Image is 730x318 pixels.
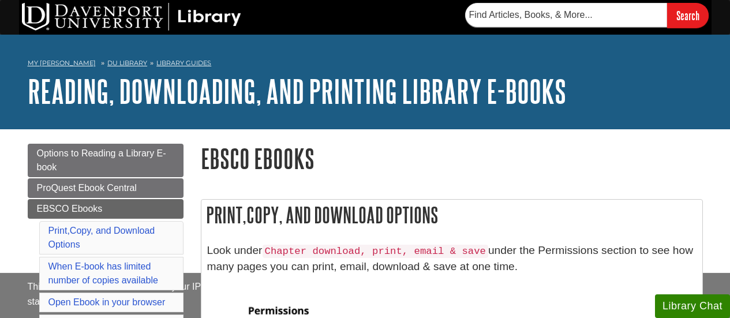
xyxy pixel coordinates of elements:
[48,226,155,249] a: Print,Copy, and Download Options
[28,58,96,68] a: My [PERSON_NAME]
[28,73,566,109] a: Reading, Downloading, and Printing Library E-books
[37,183,137,193] span: ProQuest Ebook Central
[28,199,184,219] a: EBSCO Ebooks
[107,59,147,67] a: DU Library
[201,144,703,173] h1: EBSCO Ebooks
[201,200,702,230] h2: Print,Copy, and Download Options
[48,261,158,285] a: When E-book has limited number of copies available
[37,204,103,214] span: EBSCO Ebooks
[48,297,166,307] a: Open Ebook in your browser
[37,148,166,172] span: Options to Reading a Library E-book
[28,144,184,177] a: Options to Reading a Library E-book
[22,3,241,31] img: DU Library
[28,178,184,198] a: ProQuest Ebook Central
[655,294,730,318] button: Library Chat
[28,55,703,74] nav: breadcrumb
[667,3,709,28] input: Search
[465,3,667,27] input: Find Articles, Books, & More...
[207,242,697,276] p: Look under under the Permissions section to see how many pages you can print, email, download & s...
[263,245,488,258] code: Chapter download, print, email & save
[465,3,709,28] form: Searches DU Library's articles, books, and more
[156,59,211,67] a: Library Guides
